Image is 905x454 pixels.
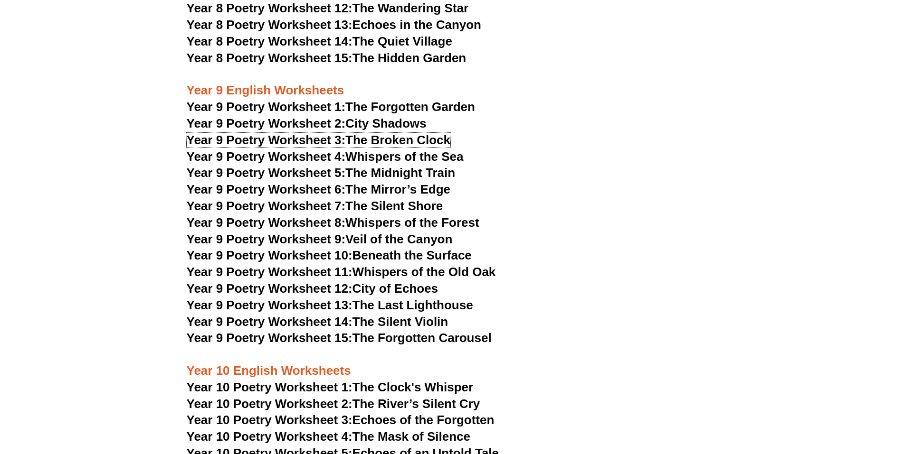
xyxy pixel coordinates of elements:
[187,116,427,130] a: Year 9 Poetry Worksheet 2:City Shadows
[187,331,352,345] span: Year 9 Poetry Worksheet 15:
[187,182,346,196] span: Year 9 Poetry Worksheet 6:
[187,100,475,114] a: Year 9 Poetry Worksheet 1:The Forgotten Garden
[187,51,467,65] a: Year 8 Poetry Worksheet 15:The Hidden Garden
[187,67,719,99] h3: Year 9 English Worksheets
[187,199,346,213] span: Year 9 Poetry Worksheet 7:
[747,347,905,454] iframe: Chat Widget
[187,380,352,394] span: Year 10 Poetry Worksheet 1:
[187,298,352,312] span: Year 9 Poetry Worksheet 13:
[187,298,473,312] a: Year 9 Poetry Worksheet 13:The Last Lighthouse
[187,1,352,15] span: Year 8 Poetry Worksheet 12:
[187,347,719,379] h3: Year 10 English Worksheets
[187,232,346,246] span: Year 9 Poetry Worksheet 9:
[187,331,492,345] a: Year 9 Poetry Worksheet 15:The Forgotten Carousel
[187,281,352,296] span: Year 9 Poetry Worksheet 12:
[187,1,469,15] a: Year 8 Poetry Worksheet 12:The Wandering Star
[187,133,346,147] span: Year 9 Poetry Worksheet 3:
[187,34,452,48] a: Year 8 Poetry Worksheet 14:The Quiet Village
[187,215,346,230] span: Year 9 Poetry Worksheet 8:
[187,100,346,114] span: Year 9 Poetry Worksheet 1:
[187,182,451,196] a: Year 9 Poetry Worksheet 6:The Mirror’s Edge
[187,116,346,130] span: Year 9 Poetry Worksheet 2:
[187,380,474,394] a: Year 10 Poetry Worksheet 1:The Clock's Whisper
[187,133,451,147] a: Year 9 Poetry Worksheet 3:The Broken Clock
[187,18,482,32] a: Year 8 Poetry Worksheet 13:Echoes in the Canyon
[187,149,464,164] a: Year 9 Poetry Worksheet 4:Whispers of the Sea
[187,413,495,427] a: Year 10 Poetry Worksheet 3:Echoes of the Forgotten
[187,166,456,180] a: Year 9 Poetry Worksheet 5:The Midnight Train
[187,397,480,411] a: Year 10 Poetry Worksheet 2:The River’s Silent Cry
[187,315,448,329] a: Year 9 Poetry Worksheet 14:The Silent Violin
[187,281,438,296] a: Year 9 Poetry Worksheet 12:City of Echoes
[187,265,352,279] span: Year 9 Poetry Worksheet 11:
[187,397,352,411] span: Year 10 Poetry Worksheet 2:
[187,248,472,262] a: Year 9 Poetry Worksheet 10:Beneath the Surface
[187,265,496,279] a: Year 9 Poetry Worksheet 11:Whispers of the Old Oak
[187,149,346,164] span: Year 9 Poetry Worksheet 4:
[187,166,346,180] span: Year 9 Poetry Worksheet 5:
[187,215,479,230] a: Year 9 Poetry Worksheet 8:Whispers of the Forest
[187,429,352,444] span: Year 10 Poetry Worksheet 4:
[187,199,443,213] a: Year 9 Poetry Worksheet 7:The Silent Shore
[187,315,352,329] span: Year 9 Poetry Worksheet 14:
[187,429,470,444] a: Year 10 Poetry Worksheet 4:The Mask of Silence
[187,248,352,262] span: Year 9 Poetry Worksheet 10:
[187,413,352,427] span: Year 10 Poetry Worksheet 3:
[187,232,453,246] a: Year 9 Poetry Worksheet 9:Veil of the Canyon
[187,18,352,32] span: Year 8 Poetry Worksheet 13:
[187,34,352,48] span: Year 8 Poetry Worksheet 14:
[187,51,352,65] span: Year 8 Poetry Worksheet 15:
